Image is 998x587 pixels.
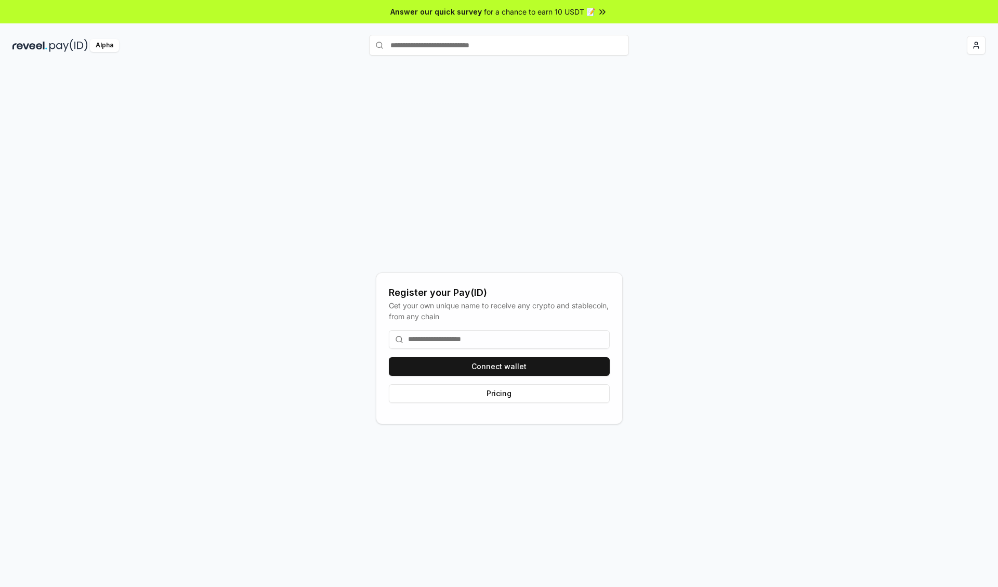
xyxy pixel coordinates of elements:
div: Alpha [90,39,119,52]
img: reveel_dark [12,39,47,52]
span: for a chance to earn 10 USDT 📝 [484,6,595,17]
div: Register your Pay(ID) [389,285,610,300]
span: Answer our quick survey [390,6,482,17]
button: Pricing [389,384,610,403]
button: Connect wallet [389,357,610,376]
img: pay_id [49,39,88,52]
div: Get your own unique name to receive any crypto and stablecoin, from any chain [389,300,610,322]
